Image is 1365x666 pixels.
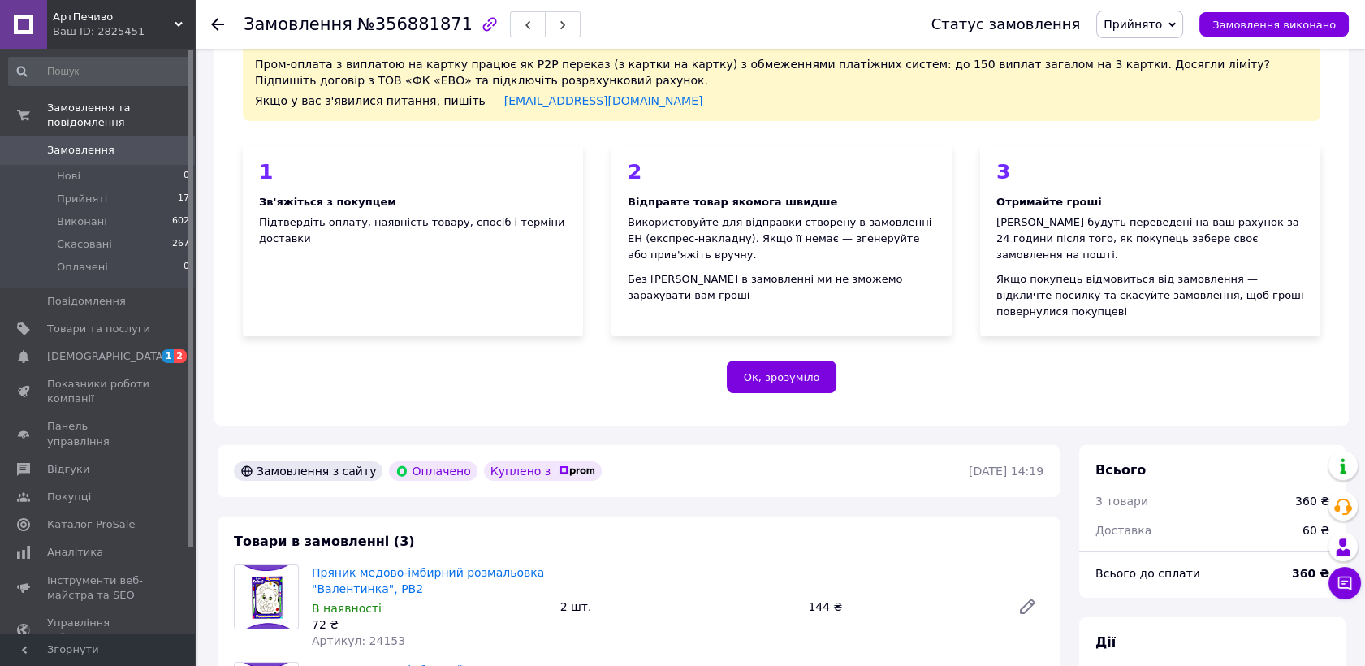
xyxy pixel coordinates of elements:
[628,271,935,304] div: Без [PERSON_NAME] в замовленні ми не зможемо зарахувати вам гроші
[727,361,837,393] button: Ок, зрозуміло
[554,595,802,618] div: 2 шт.
[931,16,1081,32] div: Статус замовлення
[235,565,298,629] img: Пряник медово-імбирний розмальовка "Валентинка", РВ2
[628,214,935,263] div: Використовуйте для відправки створену в замовленні ЕН (експрес-накладну). Якщо її немає — згенеру...
[744,371,820,383] span: Ок, зрозуміло
[255,93,1308,109] div: Якщо у вас з'явилися питання, пишіть —
[259,214,567,247] div: Підтвердіть оплату, наявність товару, спосіб і терміни доставки
[312,634,405,647] span: Артикул: 24153
[234,461,382,481] div: Замовлення з сайту
[1199,12,1349,37] button: Замовлення виконано
[178,192,189,206] span: 17
[57,260,108,275] span: Оплачені
[1104,18,1162,31] span: Прийнято
[484,461,603,481] div: Куплено з
[996,271,1304,320] div: Якщо покупець відмовиться від замовлення — відкличте посилку та скасуйте замовлення, щоб гроші по...
[57,169,80,184] span: Нові
[184,260,189,275] span: 0
[53,10,175,24] span: АртПечиво
[628,196,837,208] b: Відправте товар якомога швидше
[172,237,189,252] span: 267
[47,349,167,364] span: [DEMOGRAPHIC_DATA]
[312,566,544,595] a: Пряник медово-імбирний розмальовка "Валентинка", РВ2
[1328,567,1361,599] button: Чат з покупцем
[47,322,150,336] span: Товари та послуги
[8,57,191,86] input: Пошук
[57,214,107,229] span: Виконані
[1295,493,1329,509] div: 360 ₴
[259,196,396,208] b: Зв'яжіться з покупцем
[1293,512,1339,548] div: 60 ₴
[47,616,150,645] span: Управління сайтом
[47,490,91,504] span: Покупці
[1095,462,1146,478] span: Всього
[1095,524,1151,537] span: Доставка
[211,16,224,32] div: Повернутися назад
[47,517,135,532] span: Каталог ProSale
[259,162,567,182] div: 1
[57,192,107,206] span: Прийняті
[184,169,189,184] span: 0
[996,214,1304,263] div: [PERSON_NAME] будуть переведені на ваш рахунок за 24 години після того, як покупець забере своє з...
[234,534,415,549] span: Товари в замовленні (3)
[47,143,114,158] span: Замовлення
[53,24,195,39] div: Ваш ID: 2825451
[357,15,473,34] span: №356881871
[47,462,89,477] span: Відгуки
[389,461,477,481] div: Оплачено
[504,94,703,107] a: [EMAIL_ADDRESS][DOMAIN_NAME]
[996,196,1102,208] b: Отримайте гроші
[559,466,595,476] img: prom
[312,616,547,633] div: 72 ₴
[628,162,935,182] div: 2
[172,214,189,229] span: 602
[243,44,1320,121] div: Пром-оплата з виплатою на картку працює як P2P переказ (з картки на картку) з обмеженнями платіжн...
[162,349,175,363] span: 1
[57,237,112,252] span: Скасовані
[174,349,187,363] span: 2
[1095,495,1148,508] span: 3 товари
[312,602,382,615] span: В наявності
[47,294,126,309] span: Повідомлення
[47,419,150,448] span: Панель управління
[801,595,1004,618] div: 144 ₴
[244,15,352,34] span: Замовлення
[47,545,103,560] span: Аналітика
[1095,634,1116,650] span: Дії
[47,377,150,406] span: Показники роботи компанії
[47,101,195,130] span: Замовлення та повідомлення
[1292,567,1329,580] b: 360 ₴
[1011,590,1043,623] a: Редагувати
[1212,19,1336,31] span: Замовлення виконано
[1095,567,1200,580] span: Всього до сплати
[969,465,1043,478] time: [DATE] 14:19
[996,162,1304,182] div: 3
[47,573,150,603] span: Інструменти веб-майстра та SEO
